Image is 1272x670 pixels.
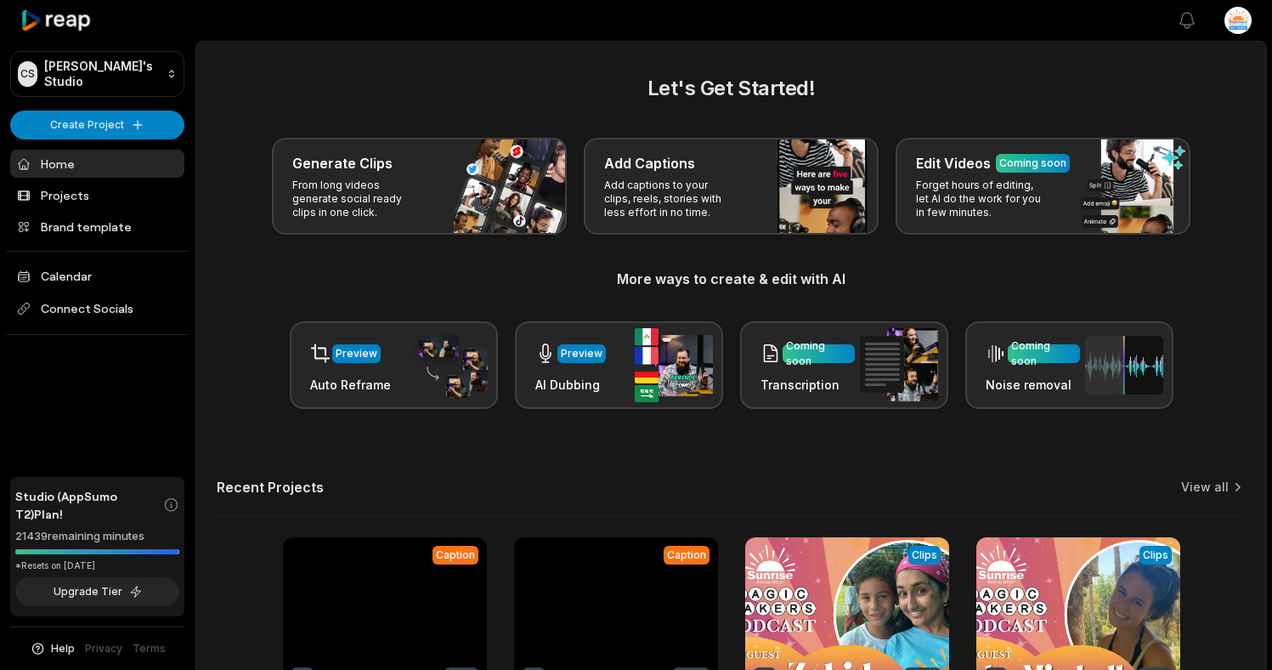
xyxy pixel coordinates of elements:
button: Create Project [10,111,184,139]
h3: Edit Videos [916,153,991,173]
img: auto_reframe.png [410,332,488,399]
span: Studio (AppSumo T2) Plan! [15,487,163,523]
img: noise_removal.png [1085,336,1163,395]
a: Brand template [10,213,184,241]
h3: Add Captions [604,153,695,173]
img: ai_dubbing.png [635,328,713,402]
h3: Transcription [760,376,855,394]
a: Home [10,150,184,178]
h3: Auto Reframe [310,376,391,394]
div: Preview [561,346,602,361]
button: Upgrade Tier [15,577,179,606]
p: [PERSON_NAME]'s Studio [44,59,160,89]
div: CS [18,61,37,87]
img: transcription.png [860,328,938,401]
span: Help [51,641,75,656]
a: Calendar [10,262,184,290]
div: 21439 remaining minutes [15,528,179,545]
p: From long videos generate social ready clips in one click. [292,179,424,219]
div: *Resets on [DATE] [15,559,179,572]
h3: AI Dubbing [535,376,606,394]
button: Help [30,641,75,656]
a: Privacy [85,641,122,656]
div: Coming soon [786,338,851,369]
div: Preview [336,346,377,361]
h3: More ways to create & edit with AI [217,269,1246,289]
div: Coming soon [999,156,1066,171]
a: Terms [133,641,166,656]
h3: Generate Clips [292,153,393,173]
h3: Noise removal [986,376,1080,394]
h2: Let's Get Started! [217,73,1246,104]
span: Connect Socials [10,293,184,324]
h2: Recent Projects [217,479,324,496]
p: Add captions to your clips, reels, stories with less effort in no time. [604,179,736,219]
p: Forget hours of editing, let AI do the work for you in few minutes. [916,179,1048,219]
div: Coming soon [1011,338,1077,369]
a: View all [1181,479,1229,496]
a: Projects [10,181,184,209]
